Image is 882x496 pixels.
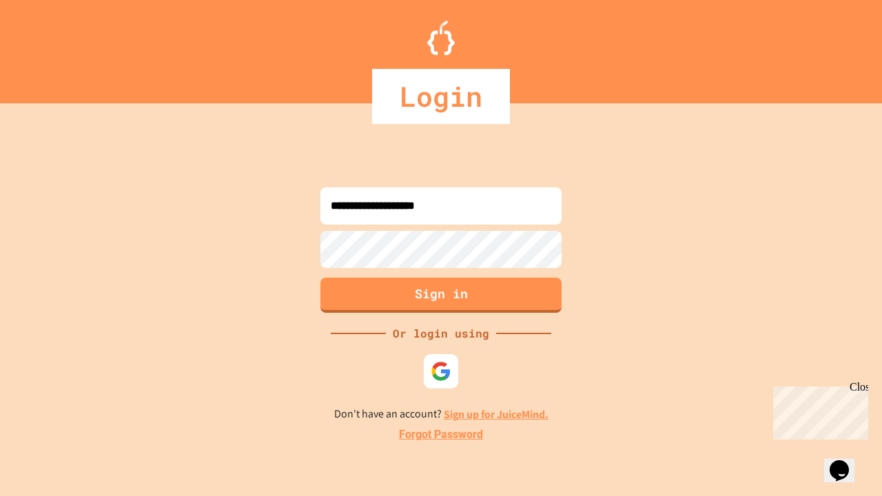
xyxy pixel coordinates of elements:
p: Don't have an account? [334,406,548,423]
img: Logo.svg [427,21,455,55]
iframe: chat widget [824,441,868,482]
div: Login [372,69,510,124]
div: Or login using [386,325,496,342]
div: Chat with us now!Close [6,6,95,87]
button: Sign in [320,278,562,313]
a: Sign up for JuiceMind. [444,407,548,422]
img: google-icon.svg [431,361,451,382]
iframe: chat widget [768,381,868,440]
a: Forgot Password [399,426,483,443]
